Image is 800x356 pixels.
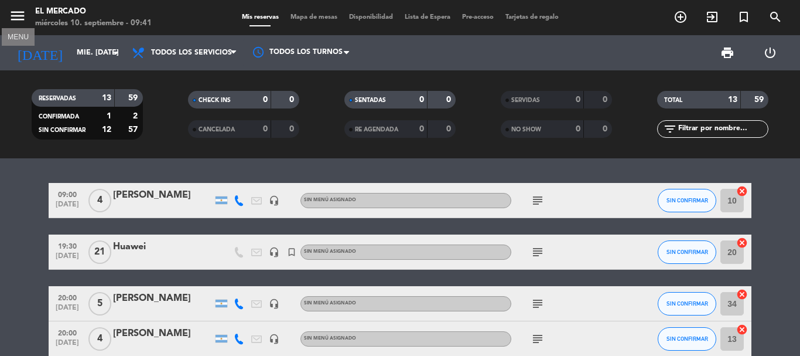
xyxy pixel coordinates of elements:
span: SERVIDAS [511,97,540,103]
strong: 2 [133,112,140,120]
i: cancel [736,237,748,249]
i: subject [531,297,545,311]
strong: 1 [107,112,111,120]
span: NO SHOW [511,127,541,133]
div: [PERSON_NAME] [113,291,213,306]
div: Huawei [113,239,213,255]
strong: 59 [754,96,766,104]
strong: 0 [603,125,610,133]
span: SIN CONFIRMAR [666,197,708,204]
strong: 13 [102,94,111,102]
i: add_circle_outline [673,10,688,24]
span: Tarjetas de regalo [500,14,565,21]
span: Sin menú asignado [304,336,356,341]
span: Sin menú asignado [304,249,356,254]
strong: 0 [419,125,424,133]
strong: 0 [419,96,424,104]
span: Pre-acceso [456,14,500,21]
span: Sin menú asignado [304,301,356,306]
span: Mapa de mesas [285,14,343,21]
strong: 0 [289,125,296,133]
span: RESERVADAS [39,96,76,101]
strong: 12 [102,126,111,134]
i: headset_mic [269,195,279,206]
strong: 57 [128,126,140,134]
i: headset_mic [269,299,279,309]
div: LOG OUT [748,35,791,70]
input: Filtrar por nombre... [677,123,768,135]
i: filter_list [663,122,677,136]
span: Sin menú asignado [304,198,356,202]
span: CHECK INS [199,97,231,103]
span: 4 [88,327,111,351]
i: cancel [736,289,748,300]
span: Disponibilidad [343,14,399,21]
span: [DATE] [53,304,82,317]
span: SIN CONFIRMAR [39,127,86,133]
div: miércoles 10. septiembre - 09:41 [35,18,152,29]
i: subject [531,332,545,346]
i: subject [531,194,545,208]
span: CONFIRMADA [39,114,79,120]
i: cancel [736,324,748,335]
span: Mis reservas [236,14,285,21]
span: SIN CONFIRMAR [666,335,708,342]
span: [DATE] [53,201,82,214]
div: MENU [2,31,35,42]
span: 5 [88,292,111,316]
div: El Mercado [35,6,152,18]
i: turned_in_not [286,247,297,257]
span: [DATE] [53,252,82,266]
span: SIN CONFIRMAR [666,300,708,307]
span: 19:30 [53,239,82,252]
button: menu [9,7,26,29]
i: exit_to_app [705,10,719,24]
span: SENTADAS [355,97,386,103]
div: [PERSON_NAME] [113,326,213,341]
strong: 59 [128,94,140,102]
span: RE AGENDADA [355,127,398,133]
strong: 0 [263,125,268,133]
i: subject [531,245,545,259]
strong: 0 [289,96,296,104]
span: Todos los servicios [151,49,232,57]
i: turned_in_not [737,10,751,24]
span: 09:00 [53,187,82,201]
button: SIN CONFIRMAR [658,240,716,264]
span: 20:00 [53,290,82,304]
button: SIN CONFIRMAR [658,189,716,212]
strong: 0 [576,96,580,104]
span: SIN CONFIRMAR [666,249,708,255]
button: SIN CONFIRMAR [658,292,716,316]
span: TOTAL [664,97,682,103]
i: headset_mic [269,247,279,257]
strong: 0 [576,125,580,133]
span: print [720,46,734,60]
strong: 0 [603,96,610,104]
strong: 0 [446,96,453,104]
i: cancel [736,185,748,197]
span: Lista de Espera [399,14,456,21]
span: CANCELADA [199,127,235,133]
div: [PERSON_NAME] [113,188,213,203]
i: [DATE] [9,40,71,66]
i: power_settings_new [763,46,777,60]
i: arrow_drop_down [109,46,123,60]
span: [DATE] [53,339,82,352]
strong: 0 [446,125,453,133]
strong: 13 [728,96,737,104]
i: headset_mic [269,334,279,344]
strong: 0 [263,96,268,104]
button: SIN CONFIRMAR [658,327,716,351]
i: search [768,10,782,24]
span: 21 [88,240,111,264]
span: 20:00 [53,326,82,339]
i: menu [9,7,26,25]
span: 4 [88,189,111,212]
